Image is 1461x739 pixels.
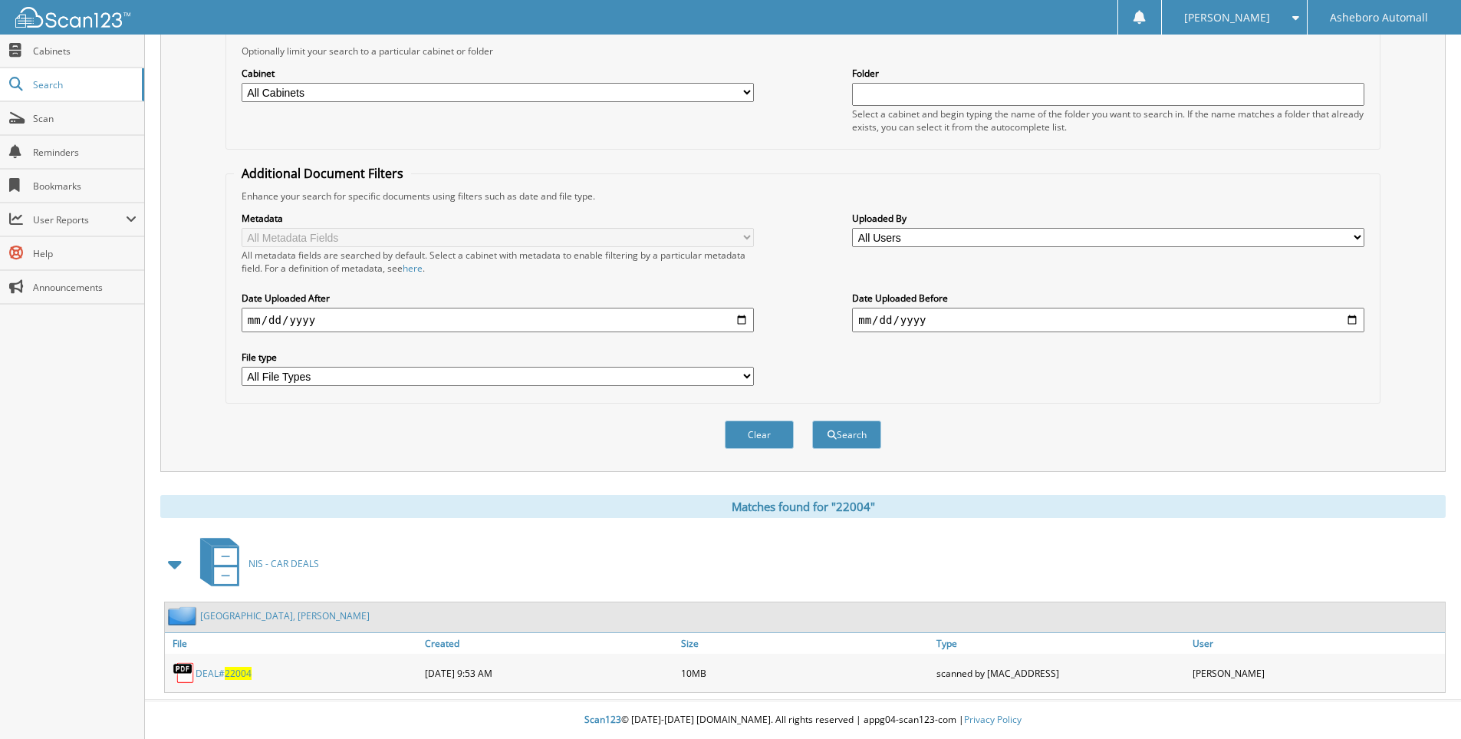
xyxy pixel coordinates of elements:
span: Help [33,247,137,260]
span: Search [33,78,134,91]
div: All metadata fields are searched by default. Select a cabinet with metadata to enable filtering b... [242,249,754,275]
div: Optionally limit your search to a particular cabinet or folder [234,45,1372,58]
img: PDF.png [173,661,196,685]
input: end [852,308,1364,332]
label: Date Uploaded Before [852,292,1364,305]
span: Scan [33,112,137,125]
span: NIS - CAR DEALS [248,557,319,570]
div: [DATE] 9:53 AM [421,658,677,688]
a: Type [933,633,1189,654]
span: Bookmarks [33,180,137,193]
img: folder2.png [168,606,200,625]
div: Select a cabinet and begin typing the name of the folder you want to search in. If the name match... [852,107,1364,134]
span: Scan123 [584,713,621,726]
span: [PERSON_NAME] [1184,13,1270,22]
div: 10MB [677,658,933,688]
span: Reminders [33,146,137,159]
legend: Additional Document Filters [234,165,411,182]
a: DEAL#22004 [196,667,252,680]
label: Date Uploaded After [242,292,754,305]
div: [PERSON_NAME] [1189,658,1445,688]
span: User Reports [33,213,126,226]
button: Search [812,421,881,449]
a: here [403,262,423,275]
input: start [242,308,754,332]
a: Created [421,633,677,654]
img: scan123-logo-white.svg [15,7,130,28]
label: File type [242,351,754,364]
iframe: Chat Widget [1384,665,1461,739]
label: Cabinet [242,67,754,80]
div: scanned by [MAC_ADDRESS] [933,658,1189,688]
a: Size [677,633,933,654]
div: Enhance your search for specific documents using filters such as date and file type. [234,190,1372,203]
label: Uploaded By [852,212,1364,225]
a: User [1189,633,1445,654]
a: File [165,633,421,654]
a: [GEOGRAPHIC_DATA], [PERSON_NAME] [200,609,370,622]
div: © [DATE]-[DATE] [DOMAIN_NAME]. All rights reserved | appg04-scan123-com | [145,701,1461,739]
span: 22004 [225,667,252,680]
label: Metadata [242,212,754,225]
a: Privacy Policy [964,713,1022,726]
label: Folder [852,67,1364,80]
div: Matches found for "22004" [160,495,1446,518]
span: Announcements [33,281,137,294]
span: Asheboro Automall [1330,13,1428,22]
a: NIS - CAR DEALS [191,533,319,594]
button: Clear [725,421,794,449]
span: Cabinets [33,45,137,58]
